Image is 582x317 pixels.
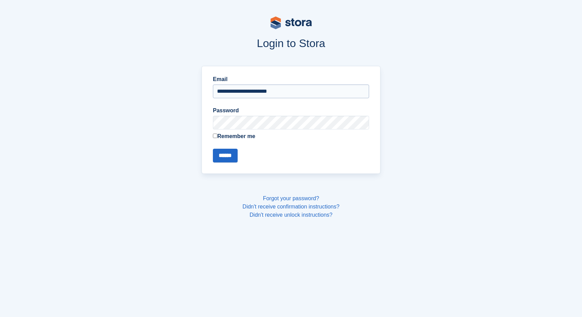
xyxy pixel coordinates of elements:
h1: Login to Stora [71,37,512,49]
input: Remember me [213,134,217,138]
a: Forgot your password? [263,195,319,201]
label: Password [213,106,369,115]
a: Didn't receive unlock instructions? [250,212,332,218]
label: Email [213,75,369,83]
label: Remember me [213,132,369,140]
img: stora-logo-53a41332b3708ae10de48c4981b4e9114cc0af31d8433b30ea865607fb682f29.svg [271,16,312,29]
a: Didn't receive confirmation instructions? [242,204,339,210]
